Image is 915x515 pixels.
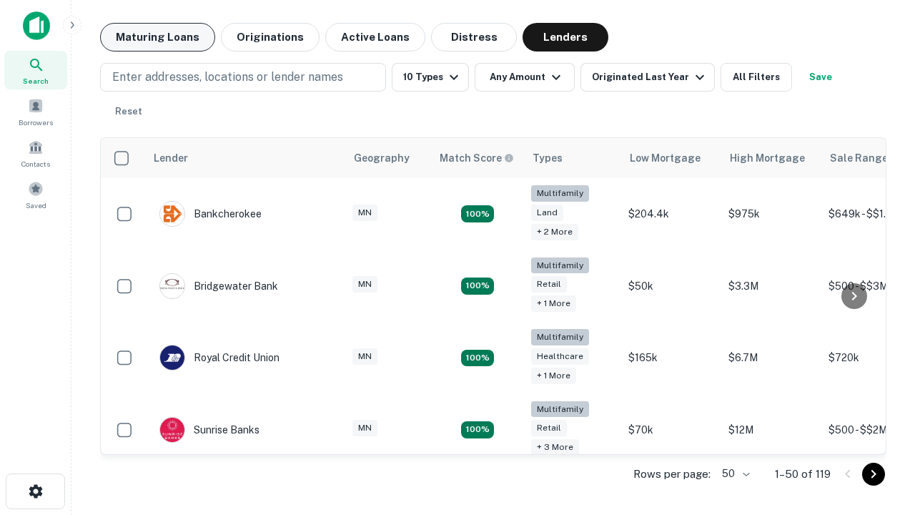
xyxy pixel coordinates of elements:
[100,23,215,51] button: Maturing Loans
[716,463,752,484] div: 50
[159,417,259,443] div: Sunrise Banks
[592,69,708,86] div: Originated Last Year
[345,138,431,178] th: Geography
[392,63,469,92] button: 10 Types
[23,11,50,40] img: capitalize-icon.png
[531,205,563,221] div: Land
[721,138,821,178] th: High Mortgage
[26,200,46,211] span: Saved
[4,134,67,172] a: Contacts
[531,329,589,345] div: Multifamily
[798,63,844,92] button: Save your search to get updates of matches that match your search criteria.
[159,273,278,299] div: Bridgewater Bank
[633,466,711,483] p: Rows per page:
[531,185,589,202] div: Multifamily
[461,205,494,222] div: Matching Properties: 20, hasApolloMatch: undefined
[730,149,805,167] div: High Mortgage
[23,75,49,87] span: Search
[354,149,410,167] div: Geography
[160,345,184,370] img: picture
[4,92,67,131] a: Borrowers
[159,345,280,371] div: Royal Credit Union
[160,418,184,442] img: picture
[523,23,608,51] button: Lenders
[580,63,715,92] button: Originated Last Year
[844,355,915,423] iframe: Chat Widget
[145,138,345,178] th: Lender
[531,295,576,312] div: + 1 more
[325,23,425,51] button: Active Loans
[352,205,377,221] div: MN
[19,117,53,128] span: Borrowers
[106,97,152,126] button: Reset
[531,257,589,274] div: Multifamily
[475,63,575,92] button: Any Amount
[160,274,184,298] img: picture
[431,138,524,178] th: Capitalize uses an advanced AI algorithm to match your search with the best lender. The match sco...
[721,394,821,466] td: $12M
[21,158,50,170] span: Contacts
[461,421,494,438] div: Matching Properties: 29, hasApolloMatch: undefined
[461,278,494,295] div: Matching Properties: 22, hasApolloMatch: undefined
[352,420,377,436] div: MN
[159,201,262,227] div: Bankcherokee
[440,150,514,166] div: Capitalize uses an advanced AI algorithm to match your search with the best lender. The match sco...
[621,178,721,250] td: $204.4k
[721,178,821,250] td: $975k
[531,420,567,436] div: Retail
[531,224,578,240] div: + 2 more
[862,463,885,486] button: Go to next page
[775,466,831,483] p: 1–50 of 119
[112,69,343,86] p: Enter addresses, locations or lender names
[830,149,888,167] div: Sale Range
[721,250,821,323] td: $3.3M
[352,276,377,293] div: MN
[461,350,494,367] div: Matching Properties: 18, hasApolloMatch: undefined
[160,202,184,226] img: picture
[533,149,563,167] div: Types
[531,276,567,293] div: Retail
[621,394,721,466] td: $70k
[531,439,579,456] div: + 3 more
[524,138,621,178] th: Types
[721,63,792,92] button: All Filters
[621,250,721,323] td: $50k
[531,348,589,365] div: Healthcare
[352,348,377,365] div: MN
[440,150,511,166] h6: Match Score
[221,23,320,51] button: Originations
[100,63,386,92] button: Enter addresses, locations or lender names
[621,138,721,178] th: Low Mortgage
[154,149,188,167] div: Lender
[531,401,589,418] div: Multifamily
[630,149,701,167] div: Low Mortgage
[4,175,67,214] a: Saved
[621,322,721,394] td: $165k
[431,23,517,51] button: Distress
[721,322,821,394] td: $6.7M
[531,368,576,384] div: + 1 more
[4,51,67,89] a: Search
